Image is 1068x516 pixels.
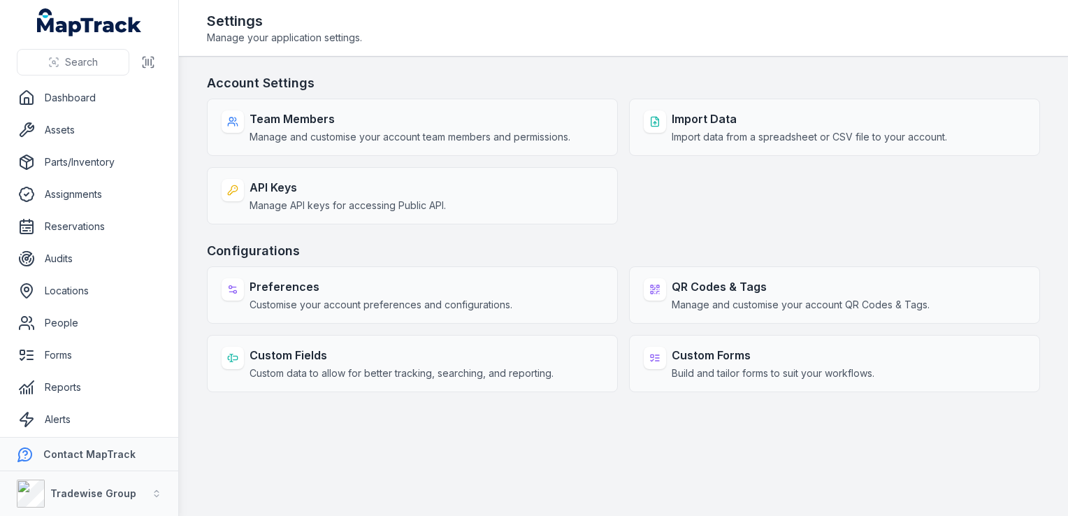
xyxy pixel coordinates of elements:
a: Assignments [11,180,167,208]
strong: Preferences [250,278,512,295]
a: People [11,309,167,337]
a: Alerts [11,406,167,433]
span: Build and tailor forms to suit your workflows. [672,366,874,380]
a: Forms [11,341,167,369]
h3: Account Settings [207,73,1040,93]
span: Manage and customise your account team members and permissions. [250,130,570,144]
a: Audits [11,245,167,273]
strong: Contact MapTrack [43,448,136,460]
strong: Import Data [672,110,947,127]
a: Team MembersManage and customise your account team members and permissions. [207,99,618,156]
h2: Settings [207,11,362,31]
span: Search [65,55,98,69]
a: Reservations [11,213,167,241]
strong: QR Codes & Tags [672,278,930,295]
span: Import data from a spreadsheet or CSV file to your account. [672,130,947,144]
strong: Custom Fields [250,347,554,364]
a: PreferencesCustomise your account preferences and configurations. [207,266,618,324]
span: Customise your account preferences and configurations. [250,298,512,312]
a: Custom FieldsCustom data to allow for better tracking, searching, and reporting. [207,335,618,392]
a: Reports [11,373,167,401]
a: MapTrack [37,8,142,36]
button: Search [17,49,129,76]
span: Manage and customise your account QR Codes & Tags. [672,298,930,312]
strong: Team Members [250,110,570,127]
strong: API Keys [250,179,446,196]
span: Manage API keys for accessing Public API. [250,199,446,213]
a: Dashboard [11,84,167,112]
h3: Configurations [207,241,1040,261]
a: Assets [11,116,167,144]
a: Parts/Inventory [11,148,167,176]
span: Manage your application settings. [207,31,362,45]
span: Custom data to allow for better tracking, searching, and reporting. [250,366,554,380]
a: Custom FormsBuild and tailor forms to suit your workflows. [629,335,1040,392]
strong: Custom Forms [672,347,874,364]
a: Locations [11,277,167,305]
a: API KeysManage API keys for accessing Public API. [207,167,618,224]
a: Import DataImport data from a spreadsheet or CSV file to your account. [629,99,1040,156]
strong: Tradewise Group [50,487,136,499]
a: QR Codes & TagsManage and customise your account QR Codes & Tags. [629,266,1040,324]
